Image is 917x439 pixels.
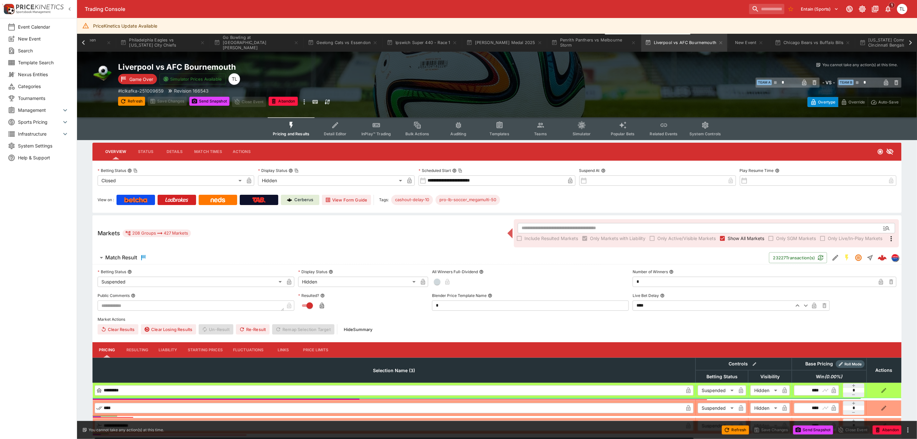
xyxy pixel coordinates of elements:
a: 96342d9e-f906-4311-9ca1-e80c250b351d [876,251,889,264]
button: Scheduled StartCopy To Clipboard [452,168,457,173]
p: Cerberus [295,197,314,203]
div: Trading Console [85,6,747,13]
button: HideSummary [340,324,376,335]
div: 208 Groups 427 Markets [125,229,188,237]
p: Overtype [818,99,835,105]
button: Links [269,342,298,358]
button: Ipswich Super 440 - Race 1 [383,34,461,52]
button: Suspended [853,252,864,264]
button: Blender Price Template Name [488,293,492,298]
span: Only Markets with Liability [590,235,645,242]
button: Display Status [329,270,333,274]
span: Popular Bets [611,131,635,136]
p: Copy To Clipboard [118,87,164,94]
img: Neds [211,197,225,202]
button: Display StatusCopy To Clipboard [289,168,293,173]
p: Betting Status [98,269,126,274]
button: Actions [227,144,256,159]
button: Starting Prices [183,342,228,358]
span: Sports Pricing [18,119,61,125]
button: Edit Detail [830,252,841,264]
button: Penrith Panthers vs Melbourne Storm [548,34,640,52]
span: Detail Editor [324,131,347,136]
h6: Match Result [105,254,137,261]
span: Win(0.00%) [809,373,850,381]
svg: Suspended [855,254,862,262]
p: Live Bet Delay [633,293,659,298]
img: Sportsbook Management [16,11,51,13]
button: Pricing [92,342,121,358]
h2: Copy To Clipboard [118,62,510,72]
div: Hidden [750,385,780,396]
button: Overview [100,144,131,159]
span: Betting Status [699,373,745,381]
div: Closed [98,175,244,186]
p: Display Status [258,168,287,173]
p: Public Comments [98,293,130,298]
button: Clear Losing Results [141,324,196,335]
span: Templates [490,131,509,136]
div: Event type filters [268,117,726,140]
button: Status [131,144,160,159]
span: Template Search [18,59,69,66]
button: Suspend At [601,168,606,173]
div: 96342d9e-f906-4311-9ca1-e80c250b351d [878,253,887,262]
button: Clear Results [98,324,138,335]
button: Overtype [808,97,838,107]
img: PriceKinetics [16,4,64,9]
button: more [904,426,912,434]
span: Help & Support [18,154,69,161]
button: Copy To Clipboard [458,168,463,173]
h5: Markets [98,229,120,237]
p: Resulted? [298,293,319,298]
button: Abandon [873,426,902,435]
div: Suspended [698,385,736,396]
button: No Bookmarks [786,4,796,14]
span: Team A [757,80,772,85]
button: 23227Transaction(s) [769,252,827,263]
span: Auditing [451,131,466,136]
div: Hidden [750,421,780,431]
button: Send Snapshot [189,97,229,106]
span: pro-lb-soccer_megamulti-50 [436,197,500,203]
p: Override [849,99,865,105]
button: Betting Status [127,270,132,274]
span: Management [18,107,61,113]
button: Philadelphia Eagles vs [US_STATE] City Chiefs [117,34,209,52]
button: Open [881,222,892,234]
span: Selection Name (3) [366,367,422,374]
span: Team B [839,80,854,85]
button: SGM Enabled [841,252,853,264]
button: Public Comments [131,293,135,298]
div: Betting Target: cerberus [391,195,433,205]
span: Event Calendar [18,23,69,30]
p: Blender Price Template Name [432,293,487,298]
span: Categories [18,83,69,90]
span: Bulk Actions [405,131,429,136]
span: cashout-delay-10 [391,197,433,203]
button: Betting StatusCopy To Clipboard [127,168,132,173]
button: Play Resume Time [775,168,780,173]
button: more [300,97,308,107]
span: Roll Mode [842,362,865,367]
button: Documentation [869,3,881,15]
div: Trent Lewis [229,73,240,85]
span: Only Live/In-Play Markets [828,235,882,242]
th: Actions [867,358,901,382]
span: Nexus Entities [18,71,69,78]
span: New Event [18,35,69,42]
span: Infrastructure [18,130,61,137]
button: Match Times [189,144,227,159]
button: Refresh [722,426,749,435]
span: Simulator [573,131,591,136]
button: Re-Result [236,324,270,335]
span: System Controls [689,131,721,136]
p: Number of Winners [633,269,668,274]
button: Price Limits [298,342,334,358]
button: Fluctuations [228,342,269,358]
div: Show/hide Price Roll mode configuration. [836,360,865,368]
div: Hidden [258,175,404,186]
span: 1 [889,2,895,8]
button: Resulting [121,342,153,358]
button: Trent Lewis [895,2,909,16]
